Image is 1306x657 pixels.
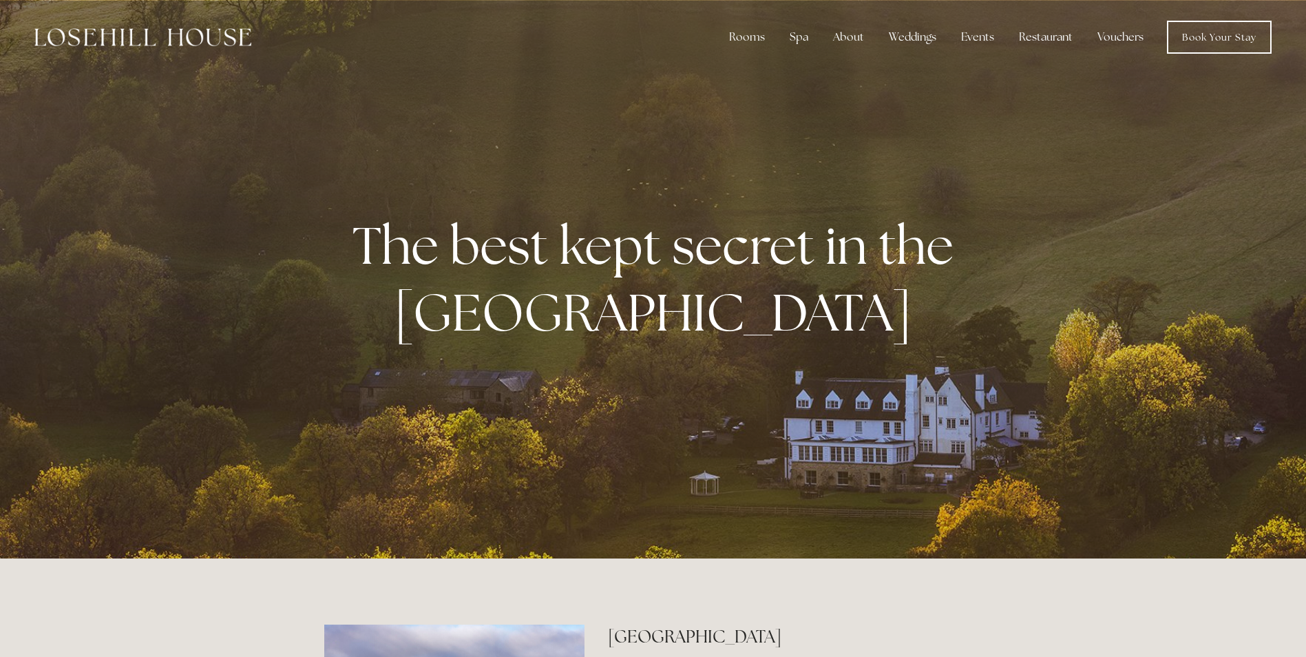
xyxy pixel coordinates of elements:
[608,625,982,649] h2: [GEOGRAPHIC_DATA]
[950,23,1005,51] div: Events
[822,23,875,51] div: About
[34,28,251,46] img: Losehill House
[1008,23,1084,51] div: Restaurant
[1167,21,1272,54] a: Book Your Stay
[1086,23,1155,51] a: Vouchers
[352,211,965,346] strong: The best kept secret in the [GEOGRAPHIC_DATA]
[878,23,947,51] div: Weddings
[779,23,819,51] div: Spa
[718,23,776,51] div: Rooms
